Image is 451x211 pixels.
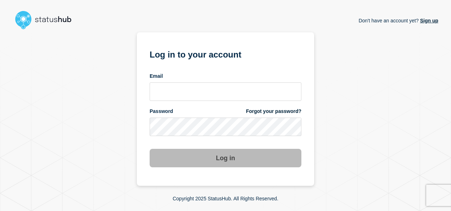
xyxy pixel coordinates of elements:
[419,18,438,23] a: Sign up
[150,82,301,101] input: email input
[246,108,301,115] a: Forgot your password?
[150,149,301,167] button: Log in
[173,196,278,201] p: Copyright 2025 StatusHub. All Rights Reserved.
[150,73,163,80] span: Email
[13,9,80,31] img: StatusHub logo
[150,118,301,136] input: password input
[150,108,173,115] span: Password
[150,47,301,60] h1: Log in to your account
[358,12,438,29] p: Don't have an account yet?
